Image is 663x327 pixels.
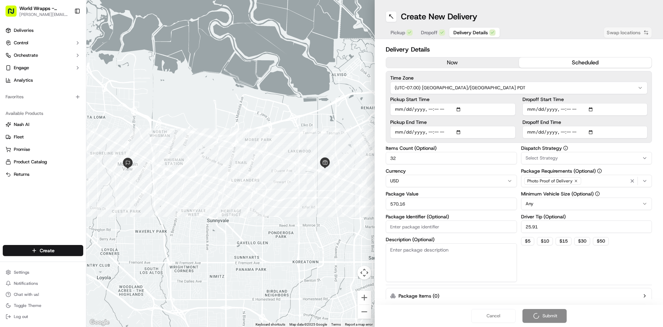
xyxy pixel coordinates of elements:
img: Nash [7,7,21,21]
button: Log out [3,312,83,321]
h2: Delivery Details [386,45,652,54]
button: Returns [3,169,83,180]
img: Dianne Alexi Soriano [7,119,18,130]
span: Toggle Theme [14,303,41,308]
span: Analytics [14,77,33,83]
span: Pylon [69,172,84,177]
button: Map camera controls [357,266,371,280]
h1: Create New Delivery [401,11,477,22]
img: 1736555255976-a54dd68f-1ca7-489b-9aae-adbdc363a1c4 [7,66,19,79]
span: Log out [14,314,28,319]
a: Powered byPylon [49,171,84,177]
input: Enter package value [386,198,517,210]
a: Product Catalog [6,159,80,165]
button: Package Items (0) [386,288,652,304]
div: Available Products [3,108,83,119]
span: API Documentation [65,155,111,162]
button: World Wrapps - [PERSON_NAME][PERSON_NAME][EMAIL_ADDRESS][DOMAIN_NAME] [3,3,71,19]
img: 4281594248423_2fcf9dad9f2a874258b8_72.png [15,66,27,79]
span: Pickup [391,29,405,36]
button: [PERSON_NAME][EMAIL_ADDRESS][DOMAIN_NAME] [19,12,69,17]
span: Map data ©2025 Google [289,323,327,326]
span: [DATE] [97,126,111,131]
div: Past conversations [7,90,46,96]
a: 💻API Documentation [56,152,114,164]
button: Start new chat [117,68,126,76]
a: Report a map error [345,323,373,326]
input: Got a question? Start typing here... [18,45,124,52]
label: Description (Optional) [386,237,517,242]
button: Package Requirements (Optional) [597,169,602,173]
span: [PERSON_NAME] [PERSON_NAME] [21,126,92,131]
button: World Wrapps - [PERSON_NAME] [19,5,69,12]
img: 1736555255976-a54dd68f-1ca7-489b-9aae-adbdc363a1c4 [14,108,19,113]
span: Orchestrate [14,52,38,58]
span: Nash AI [14,121,29,128]
div: We're available if you need us! [31,73,95,79]
button: Keyboard shortcuts [256,322,285,327]
span: Knowledge Base [14,155,53,162]
label: Package Value [386,191,517,196]
a: Deliveries [3,25,83,36]
input: Enter package identifier [386,220,517,233]
button: See all [107,89,126,97]
span: Delivery Details [453,29,488,36]
label: Pickup Start Time [390,97,516,102]
div: 💻 [58,155,64,161]
span: Product Catalog [14,159,47,165]
button: now [386,57,519,68]
span: Photo Proof of Delivery [527,178,573,184]
button: Zoom in [357,291,371,305]
button: Minimum Vehicle Size (Optional) [595,191,600,196]
a: Analytics [3,75,83,86]
button: Settings [3,267,83,277]
button: $30 [574,237,590,245]
label: Driver Tip (Optional) [521,214,652,219]
img: Asif Zaman Khan [7,101,18,112]
label: Dropoff Start Time [522,97,648,102]
a: Promise [6,146,80,153]
label: Currency [386,169,517,173]
label: Dropoff End Time [522,120,648,125]
img: 1736555255976-a54dd68f-1ca7-489b-9aae-adbdc363a1c4 [14,126,19,132]
span: Control [14,40,28,46]
button: Control [3,37,83,48]
span: Promise [14,146,30,153]
label: Dispatch Strategy [521,146,652,151]
button: $15 [556,237,571,245]
a: Nash AI [6,121,80,128]
span: • [57,107,60,113]
button: Select Strategy [521,152,652,164]
button: Create [3,245,83,256]
input: Enter number of items [386,152,517,164]
button: Toggle Theme [3,301,83,310]
button: Orchestrate [3,50,83,61]
span: Chat with us! [14,292,39,297]
label: Package Requirements (Optional) [521,169,652,173]
span: [PERSON_NAME] [21,107,56,113]
span: Fleet [14,134,24,140]
label: Time Zone [390,75,647,80]
button: $5 [521,237,534,245]
button: Product Catalog [3,156,83,167]
span: Deliveries [14,27,33,34]
button: Nash AI [3,119,83,130]
label: Minimum Vehicle Size (Optional) [521,191,652,196]
span: • [93,126,95,131]
span: [DATE] [61,107,75,113]
a: Fleet [6,134,80,140]
div: Start new chat [31,66,113,73]
span: Engage [14,65,29,71]
button: Dispatch Strategy [563,146,568,151]
label: Pickup End Time [390,120,516,125]
a: Returns [6,171,80,178]
div: 📗 [7,155,12,161]
a: Open this area in Google Maps (opens a new window) [88,318,111,327]
label: Package Identifier (Optional) [386,214,517,219]
span: Returns [14,171,29,178]
label: Package Items ( 0 ) [398,292,439,299]
label: Items Count (Optional) [386,146,517,151]
img: Google [88,318,111,327]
